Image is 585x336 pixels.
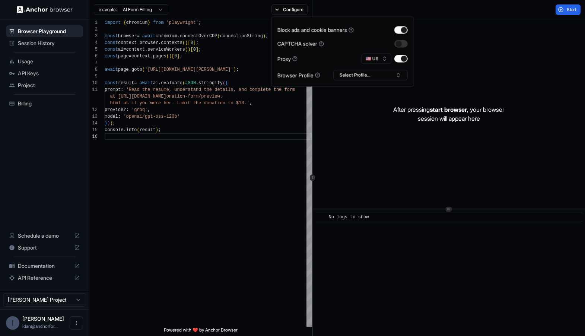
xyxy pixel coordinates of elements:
[198,80,223,86] span: stringify
[249,101,252,106] span: ,
[158,80,161,86] span: .
[89,33,98,39] div: 3
[105,107,126,112] span: provider
[18,274,71,282] span: API Reference
[156,34,177,39] span: chromium
[89,46,98,53] div: 5
[89,39,98,46] div: 4
[89,26,98,33] div: 2
[121,87,123,92] span: :
[22,323,58,329] span: idan@anchorforge.io
[89,73,98,80] div: 9
[556,4,581,15] button: Start
[180,54,182,59] span: ;
[198,20,201,25] span: ;
[319,213,323,221] span: ​
[177,34,179,39] span: .
[220,34,263,39] span: connectionString
[6,272,83,284] div: API Reference
[110,94,166,99] span: at [URL][DOMAIN_NAME]
[126,127,137,133] span: info
[123,47,126,52] span: =
[18,70,80,77] span: API Keys
[193,47,196,52] span: 0
[105,40,118,45] span: const
[190,40,193,45] span: 0
[150,54,153,59] span: .
[89,127,98,133] div: 15
[263,34,266,39] span: )
[140,80,153,86] span: await
[18,232,71,240] span: Schedule a demo
[18,244,71,251] span: Support
[182,80,185,86] span: (
[153,54,166,59] span: pages
[105,20,121,25] span: import
[105,87,121,92] span: prompt
[6,98,83,110] div: Billing
[166,54,169,59] span: (
[126,87,260,92] span: 'Read the resume, understand the details, and comp
[89,113,98,120] div: 13
[362,54,391,64] button: 🇺🇸 US
[147,20,150,25] span: }
[89,66,98,73] div: 8
[166,94,223,99] span: onation-form/preview.
[172,54,174,59] span: [
[188,40,190,45] span: [
[129,67,131,72] span: .
[110,121,112,126] span: )
[188,47,190,52] span: )
[153,80,158,86] span: ai
[89,107,98,113] div: 12
[129,54,131,59] span: =
[123,127,126,133] span: .
[233,67,236,72] span: )
[217,34,220,39] span: (
[110,101,244,106] span: html as if you were her. Limit the donation to $10
[185,40,188,45] span: )
[333,70,408,80] button: Select Profile...
[177,54,179,59] span: ]
[145,67,233,72] span: '[URL][DOMAIN_NAME][PERSON_NAME]'
[142,67,145,72] span: (
[70,316,83,330] button: Open menu
[260,87,295,92] span: lete the form
[193,40,196,45] span: ]
[131,67,142,72] span: goto
[118,114,121,119] span: :
[140,40,158,45] span: browser
[190,47,193,52] span: [
[196,40,198,45] span: ;
[223,80,225,86] span: (
[137,34,139,39] span: =
[113,121,115,126] span: ;
[271,4,308,15] button: Configure
[156,127,158,133] span: )
[266,34,268,39] span: ;
[6,56,83,67] div: Usage
[118,67,129,72] span: page
[18,39,80,47] span: Session History
[6,79,83,91] div: Project
[126,107,129,112] span: :
[118,54,129,59] span: page
[140,127,156,133] span: result
[166,20,198,25] span: 'playwright'
[6,230,83,242] div: Schedule a demo
[89,86,98,93] div: 11
[89,120,98,127] div: 14
[147,107,150,112] span: ,
[105,127,123,133] span: console
[105,80,118,86] span: const
[161,80,182,86] span: evaluate
[196,47,198,52] span: ]
[131,54,150,59] span: context
[145,47,147,52] span: .
[134,80,137,86] span: =
[277,71,320,79] div: Browser Profile
[99,7,117,13] span: example:
[105,47,118,52] span: const
[17,6,73,13] img: Anchor Logo
[89,60,98,66] div: 7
